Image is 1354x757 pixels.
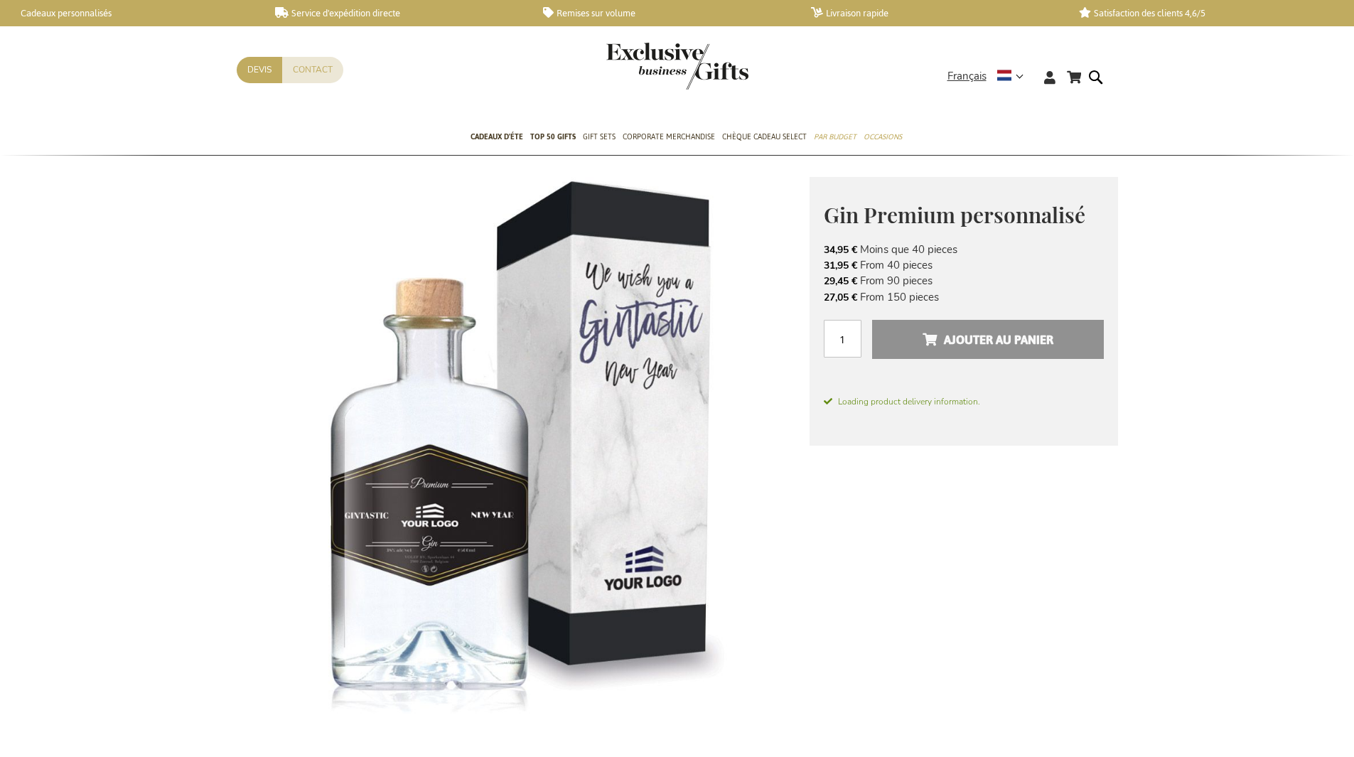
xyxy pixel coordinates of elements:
a: store logo [606,43,677,90]
a: Cadeaux D'Éte [471,120,523,156]
a: Satisfaction des clients 4,6/5 [1079,7,1324,19]
a: Devis [237,57,282,83]
span: Loading product delivery information. [824,395,1104,408]
span: Corporate Merchandise [623,129,715,144]
span: Gift Sets [583,129,616,144]
li: From 40 pieces [824,257,1104,273]
a: Service d'expédition directe [275,7,520,19]
a: Gift Sets [583,120,616,156]
a: Cadeaux personnalisés [7,7,252,19]
a: Livraison rapide [811,7,1056,19]
a: Corporate Merchandise [623,120,715,156]
span: 29,45 € [824,274,857,288]
span: Cadeaux D'Éte [471,129,523,144]
a: TOP 50 Gifts [530,120,576,156]
a: Contact [282,57,343,83]
li: From 150 pieces [824,289,1104,305]
span: 34,95 € [824,243,857,257]
span: Gin Premium personnalisé [824,200,1085,229]
a: Chèque Cadeau Select [722,120,807,156]
span: Par budget [814,129,856,144]
span: 31,95 € [824,259,857,272]
a: Occasions [864,120,902,156]
span: TOP 50 Gifts [530,129,576,144]
input: Qté [824,320,861,358]
li: Moins que 40 pieces [824,242,1104,257]
span: Français [947,68,987,85]
img: Exclusive Business gifts logo [606,43,748,90]
a: Remises sur volume [543,7,788,19]
span: 27,05 € [824,291,857,304]
span: Occasions [864,129,902,144]
img: Gepersonaliseerde Premium Gin [237,177,810,750]
li: From 90 pieces [824,273,1104,289]
span: Chèque Cadeau Select [722,129,807,144]
a: Par budget [814,120,856,156]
